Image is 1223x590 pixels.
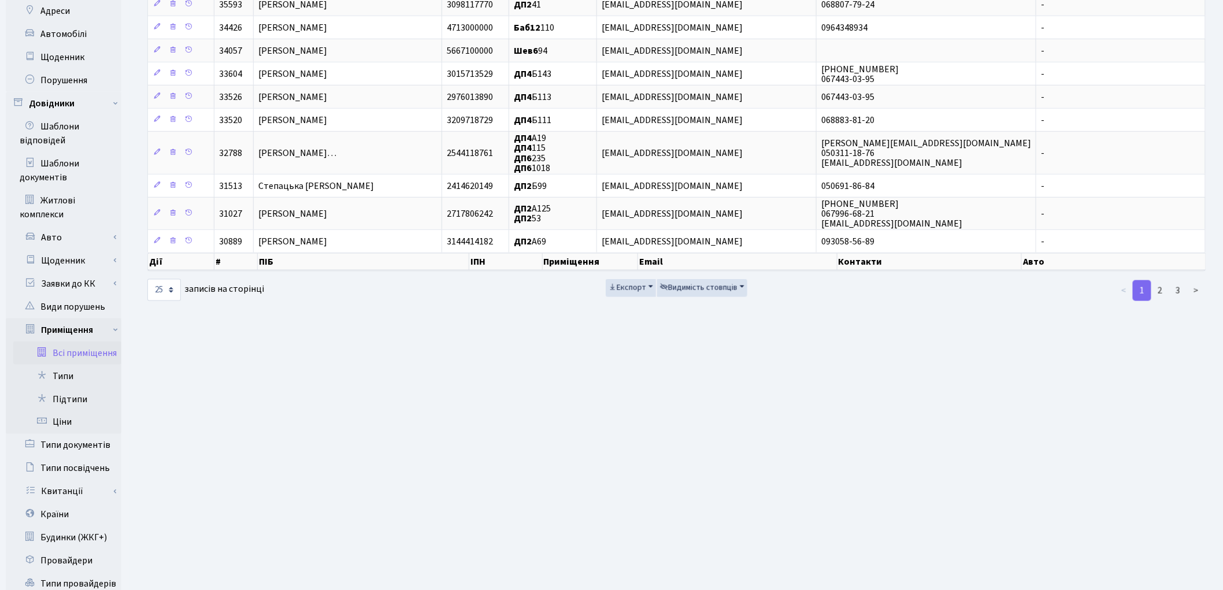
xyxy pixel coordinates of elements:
[447,207,493,220] span: 2717806242
[219,114,242,127] span: 33520
[469,253,542,270] th: ІПН
[1041,207,1044,220] span: -
[1169,280,1187,301] a: 3
[514,91,551,103] span: Б113
[602,235,743,248] span: [EMAIL_ADDRESS][DOMAIN_NAME]
[6,152,121,189] a: Шаблони документів
[13,272,121,295] a: Заявки до КК
[6,434,121,457] a: Типи документів
[602,180,743,192] span: [EMAIL_ADDRESS][DOMAIN_NAME]
[821,114,874,127] span: 068883-81-20
[514,180,532,192] b: ДП2
[514,212,532,225] b: ДП2
[258,180,374,192] span: Степацька [PERSON_NAME]
[6,550,121,573] a: Провайдери
[447,147,493,159] span: 2544118761
[514,21,540,34] b: Баб12
[514,180,547,192] span: Б99
[1041,44,1044,57] span: -
[447,180,493,192] span: 2414620149
[514,235,532,248] b: ДП2
[6,92,121,115] a: Довідники
[13,318,121,342] a: Приміщення
[821,198,962,230] span: [PHONE_NUMBER] 067996-68-21 [EMAIL_ADDRESS][DOMAIN_NAME]
[514,21,554,34] span: 110
[6,295,121,318] a: Види порушень
[258,253,469,270] th: ПІБ
[258,207,327,220] span: [PERSON_NAME]
[219,147,242,159] span: 32788
[258,21,327,34] span: [PERSON_NAME]
[219,68,242,80] span: 33604
[6,503,121,526] a: Країни
[1187,280,1206,301] a: >
[638,253,837,270] th: Email
[1041,91,1044,103] span: -
[219,44,242,57] span: 34057
[837,253,1022,270] th: Контакти
[258,147,336,159] span: [PERSON_NAME]…
[258,68,327,80] span: [PERSON_NAME]
[214,253,257,270] th: #
[447,91,493,103] span: 2976013890
[447,114,493,127] span: 3209718729
[447,21,493,34] span: 4713000000
[657,279,747,297] button: Видимість стовпців
[602,207,743,220] span: [EMAIL_ADDRESS][DOMAIN_NAME]
[6,46,121,69] a: Щоденник
[543,253,639,270] th: Приміщення
[6,526,121,550] a: Будинки (ЖКГ+)
[258,235,327,248] span: [PERSON_NAME]
[1133,280,1151,301] a: 1
[514,44,538,57] b: Шев6
[1041,180,1044,192] span: -
[6,115,121,152] a: Шаблони відповідей
[514,68,532,80] b: ДП4
[514,235,546,248] span: А69
[13,388,121,411] a: Підтипи
[821,180,874,192] span: 050691-86-84
[6,189,121,226] a: Житлові комплекси
[219,21,242,34] span: 34426
[514,152,532,165] b: ДП6
[13,342,121,365] a: Всі приміщення
[219,235,242,248] span: 30889
[147,279,181,301] select: записів на сторінці
[821,137,1031,169] span: [PERSON_NAME][EMAIL_ADDRESS][DOMAIN_NAME] 050311-18-76 [EMAIL_ADDRESS][DOMAIN_NAME]
[821,235,874,248] span: 093058-56-89
[447,44,493,57] span: 5667100000
[6,457,121,480] a: Типи посвідчень
[602,114,743,127] span: [EMAIL_ADDRESS][DOMAIN_NAME]
[447,235,493,248] span: 3144414182
[13,365,121,388] a: Типи
[147,279,264,301] label: записів на сторінці
[13,411,121,434] a: Ціни
[821,63,899,86] span: [PHONE_NUMBER] 067443-03-95
[1041,114,1044,127] span: -
[1041,147,1044,159] span: -
[514,142,532,155] b: ДП4
[447,68,493,80] span: 3015713529
[13,226,121,249] a: Авто
[514,68,551,80] span: Б143
[219,180,242,192] span: 31513
[1041,68,1044,80] span: -
[1151,280,1169,301] a: 2
[514,44,547,57] span: 94
[148,253,214,270] th: Дії
[1041,235,1044,248] span: -
[6,69,121,92] a: Порушення
[514,132,532,144] b: ДП4
[602,21,743,34] span: [EMAIL_ADDRESS][DOMAIN_NAME]
[514,132,550,174] span: А19 115 235 1018
[606,279,656,297] button: Експорт
[602,68,743,80] span: [EMAIL_ADDRESS][DOMAIN_NAME]
[514,162,532,175] b: ДП6
[219,207,242,220] span: 31027
[514,202,532,215] b: ДП2
[13,249,121,272] a: Щоденник
[514,202,551,225] span: А125 53
[514,114,532,127] b: ДП4
[821,21,868,34] span: 0964348934
[602,91,743,103] span: [EMAIL_ADDRESS][DOMAIN_NAME]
